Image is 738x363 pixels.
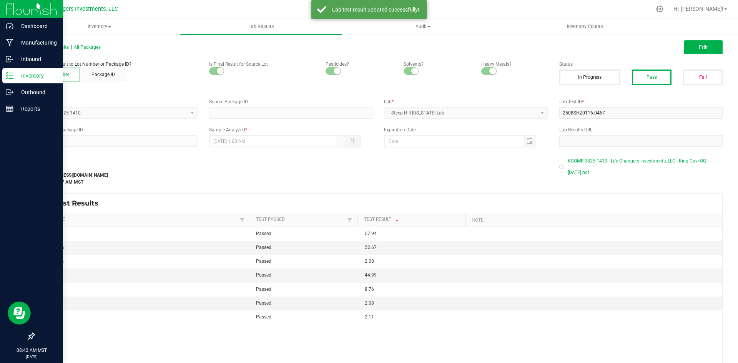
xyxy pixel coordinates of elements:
[238,215,247,225] a: Filter
[34,172,108,178] strong: [EMAIL_ADDRESS][DOMAIN_NAME]
[256,287,271,292] span: Passed
[655,5,665,13] div: Manage settings
[13,55,60,64] p: Inbound
[74,45,101,50] span: All Packages
[683,70,723,85] button: Fail
[13,22,60,31] p: Dashboard
[13,88,60,97] p: Outbound
[6,72,13,80] inline-svg: Inventory
[39,6,118,12] span: Life Changers Investments, LLC
[13,71,60,80] p: Inventory
[559,70,621,85] button: In Progress
[6,105,13,113] inline-svg: Reports
[365,300,374,306] span: 2.08
[71,45,72,50] span: |
[365,259,374,264] span: 2.08
[394,217,400,223] span: Sortable
[331,6,421,13] div: Lab test result updated successfully!
[342,23,504,30] span: Audit
[481,61,547,68] p: Heavy Metals?
[504,18,666,35] a: Inventory Counts
[19,23,180,30] span: Inventory
[673,6,723,12] span: Hi, [PERSON_NAME]!
[34,163,154,170] label: Last Modified
[6,39,13,46] inline-svg: Manufacturing
[209,98,373,105] label: Source Package ID
[256,217,345,223] a: Test PassedSortable
[568,155,723,178] span: KCOMR-0825-1410 - Life Changers Investments, LLC - King Cavi OG [DATE].pdf
[684,40,723,54] button: Edit
[326,61,392,68] p: Pesticides?
[256,259,271,264] span: Passed
[404,61,470,68] p: Solvents?
[465,213,681,227] th: Note
[209,126,373,133] label: Sample Analyzed
[365,287,374,292] span: 8.76
[364,217,463,223] a: Test ResultSortable
[238,23,284,30] span: Lab Results
[345,215,354,225] a: Filter
[8,302,31,325] iframe: Resource center
[384,126,548,133] label: Expiration Date
[6,88,13,96] inline-svg: Outbound
[559,98,723,105] label: Lab Test ID
[557,23,613,30] span: Inventory Counts
[365,231,377,236] span: 57.94
[13,104,60,113] p: Reports
[559,61,723,68] label: Status
[6,55,13,63] inline-svg: Inbound
[40,199,104,207] span: Lab Test Results
[632,70,672,85] button: Pass
[256,231,271,236] span: Passed
[18,18,180,35] a: Inventory
[256,300,271,306] span: Passed
[34,98,198,105] label: Lot Number
[3,347,60,354] p: 08:42 AM MST
[40,217,237,223] a: Test NameSortable
[34,126,198,133] label: Lab Sample Package ID
[209,61,314,68] p: Is Final Result for Source Lot
[256,245,271,250] span: Passed
[180,18,342,35] a: Lab Results
[13,38,60,47] p: Manufacturing
[365,314,374,320] span: 2.11
[384,98,548,105] label: Lab
[34,61,198,68] p: Attach lab result to Lot Number or Package ID?
[3,354,60,360] p: [DATE]
[699,44,708,50] span: Edit
[559,126,723,133] label: Lab Results URL
[365,272,377,278] span: 44.99
[6,22,13,30] inline-svg: Dashboard
[365,245,377,250] span: 52.67
[80,68,126,81] button: Package ID
[256,272,271,278] span: Passed
[256,314,271,320] span: Passed
[342,18,504,35] a: Audit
